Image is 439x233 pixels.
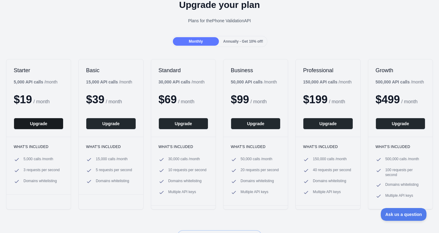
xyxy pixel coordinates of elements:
button: Upgrade [231,118,280,129]
span: / month [251,99,267,104]
iframe: Toggle Customer Support [381,208,427,221]
button: Upgrade [303,118,353,129]
span: $ 499 [376,93,400,106]
span: / month [329,99,345,104]
span: $ 69 [159,93,177,106]
span: / month [178,99,194,104]
span: $ 199 [303,93,327,106]
button: Upgrade [159,118,208,129]
span: $ 99 [231,93,249,106]
button: Upgrade [376,118,425,129]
